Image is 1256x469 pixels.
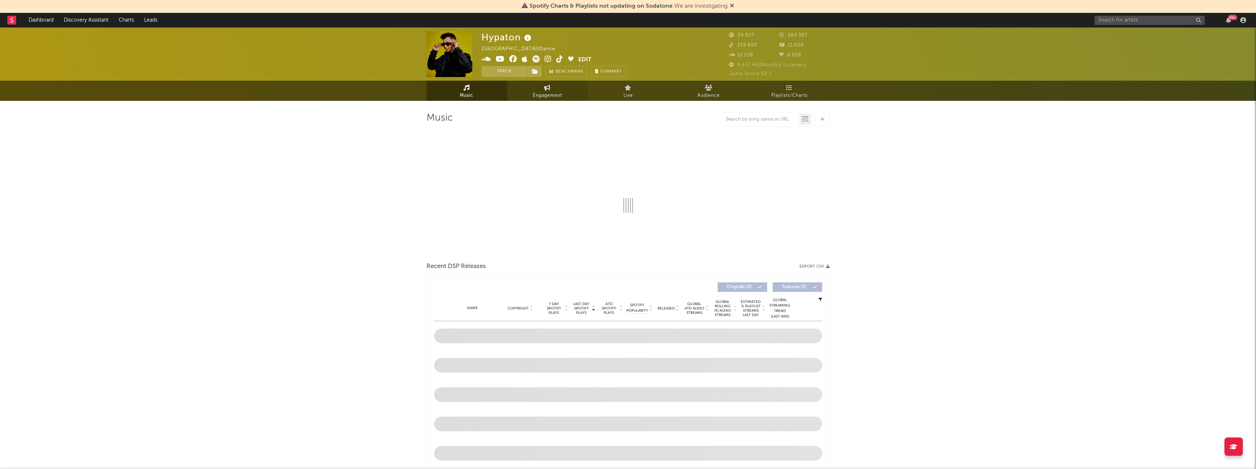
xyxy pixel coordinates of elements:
[507,81,588,101] a: Engagement
[779,33,808,38] span: 284 387
[658,306,675,311] span: Released
[545,66,587,77] a: Benchmark
[530,3,673,9] span: Spotify Charts & Playlists not updating on Sodatone
[713,300,733,317] span: Global Rolling 7D Audio Streams
[718,282,767,292] button: Originals(0)
[481,31,533,43] div: Hypaton
[779,43,804,48] span: 11 600
[773,282,822,292] button: Features(0)
[729,43,757,48] span: 219 800
[730,3,734,9] span: Dismiss
[722,285,756,289] span: Originals ( 0 )
[697,91,720,100] span: Audience
[481,45,564,54] div: [GEOGRAPHIC_DATA] | Dance
[749,81,830,101] a: Playlists/Charts
[508,306,529,311] span: Copyright
[1095,16,1205,25] input: Search for artists
[460,91,473,100] span: Music
[729,33,754,38] span: 99 827
[769,297,791,319] div: Global Streaming Trend (Last 60D)
[591,66,626,77] button: Summary
[449,305,497,311] div: Name
[139,13,162,28] a: Leads
[777,285,811,289] span: Features ( 0 )
[722,117,799,122] input: Search by song name or URL
[530,3,728,9] span: : We are investigating
[23,13,59,28] a: Dashboard
[799,264,830,269] button: Export CSV
[684,302,704,315] span: Global ATD Audio Streams
[626,303,648,314] span: Spotify Popularity
[426,262,486,271] span: Recent DSP Releases
[623,91,633,100] span: Live
[741,300,761,317] span: Estimated % Playlist Streams Last Day
[556,67,583,76] span: Benchmark
[729,72,772,76] span: Jump Score: 62.7
[572,302,591,315] span: Last Day Spotify Plays
[544,302,564,315] span: 7 Day Spotify Plays
[59,13,114,28] a: Discovery Assistant
[599,302,619,315] span: ATD Spotify Plays
[669,81,749,101] a: Audience
[1228,15,1237,20] div: 99 +
[771,91,808,100] span: Playlists/Charts
[729,53,753,58] span: 12 228
[779,53,801,58] span: 6 508
[729,63,806,67] span: 6 632 453 Monthly Listeners
[114,13,139,28] a: Charts
[481,66,527,77] button: Track
[533,91,562,100] span: Engagement
[426,81,507,101] a: Music
[600,70,622,74] span: Summary
[588,81,669,101] a: Live
[578,55,592,65] button: Edit
[1226,17,1231,23] button: 99+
